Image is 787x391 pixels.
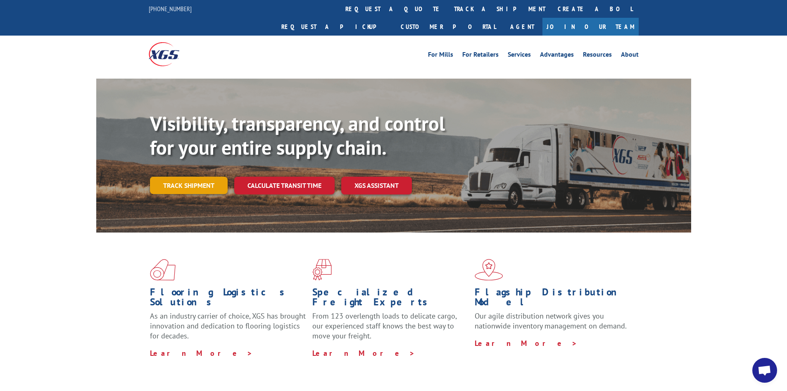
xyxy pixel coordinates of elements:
[475,287,631,311] h1: Flagship Distribution Model
[475,259,503,281] img: xgs-icon-flagship-distribution-model-red
[150,287,306,311] h1: Flooring Logistics Solutions
[542,18,639,36] a: Join Our Team
[621,51,639,60] a: About
[312,287,468,311] h1: Specialized Freight Experts
[395,18,502,36] a: Customer Portal
[234,177,335,194] a: Calculate transit time
[462,51,499,60] a: For Retailers
[540,51,574,60] a: Advantages
[583,51,612,60] a: Resources
[312,259,332,281] img: xgs-icon-focused-on-flooring-red
[275,18,395,36] a: Request a pickup
[312,311,468,348] p: From 123 overlength loads to delicate cargo, our experienced staff knows the best way to move you...
[341,177,412,194] a: XGS ASSISTANT
[150,110,445,160] b: Visibility, transparency, and control for your entire supply chain.
[150,177,228,194] a: Track shipment
[312,348,415,358] a: Learn More >
[475,311,627,331] span: Our agile distribution network gives you nationwide inventory management on demand.
[502,18,542,36] a: Agent
[150,311,306,341] span: As an industry carrier of choice, XGS has brought innovation and dedication to flooring logistics...
[752,358,777,383] a: Open chat
[150,259,176,281] img: xgs-icon-total-supply-chain-intelligence-red
[428,51,453,60] a: For Mills
[508,51,531,60] a: Services
[149,5,192,13] a: [PHONE_NUMBER]
[150,348,253,358] a: Learn More >
[475,338,578,348] a: Learn More >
